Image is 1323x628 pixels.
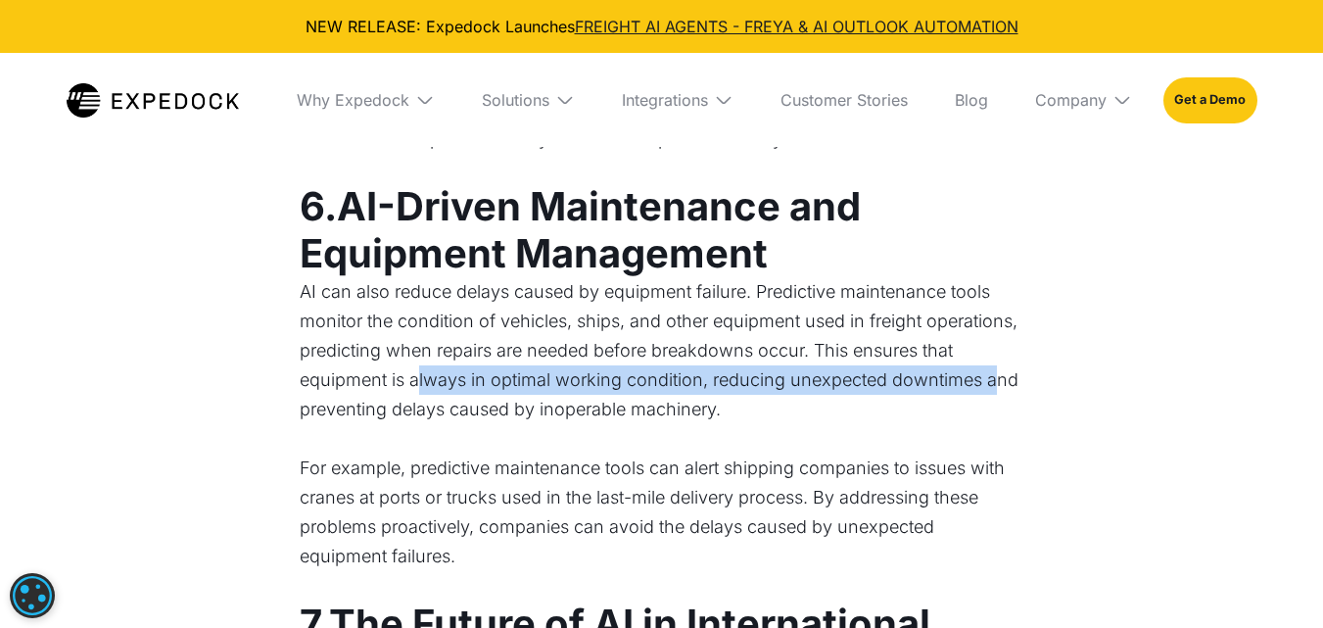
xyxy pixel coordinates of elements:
[622,90,708,110] div: Integrations
[1225,534,1323,628] iframe: Chat Widget
[300,454,1024,571] p: For example, predictive maintenance tools can alert shipping companies to issues with cranes at p...
[300,154,1024,183] p: ‍
[606,53,749,147] div: Integrations
[1035,90,1107,110] div: Company
[16,16,1307,37] div: NEW RELEASE: Expedock Launches
[300,571,1024,601] p: ‍
[575,17,1018,36] a: FREIGHT AI AGENTS - FREYA & AI OUTLOOK AUTOMATION
[300,277,1024,424] p: AI can also reduce delays caused by equipment failure. Predictive maintenance tools monitor the c...
[1019,53,1148,147] div: Company
[281,53,450,147] div: Why Expedock
[1163,77,1256,122] a: Get a Demo
[297,90,409,110] div: Why Expedock
[300,182,861,277] strong: AI-Driven Maintenance and Equipment Management
[300,424,1024,454] p: ‍
[466,53,591,147] div: Solutions
[482,90,549,110] div: Solutions
[765,53,923,147] a: Customer Stories
[939,53,1004,147] a: Blog
[300,183,1024,277] h3: 6.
